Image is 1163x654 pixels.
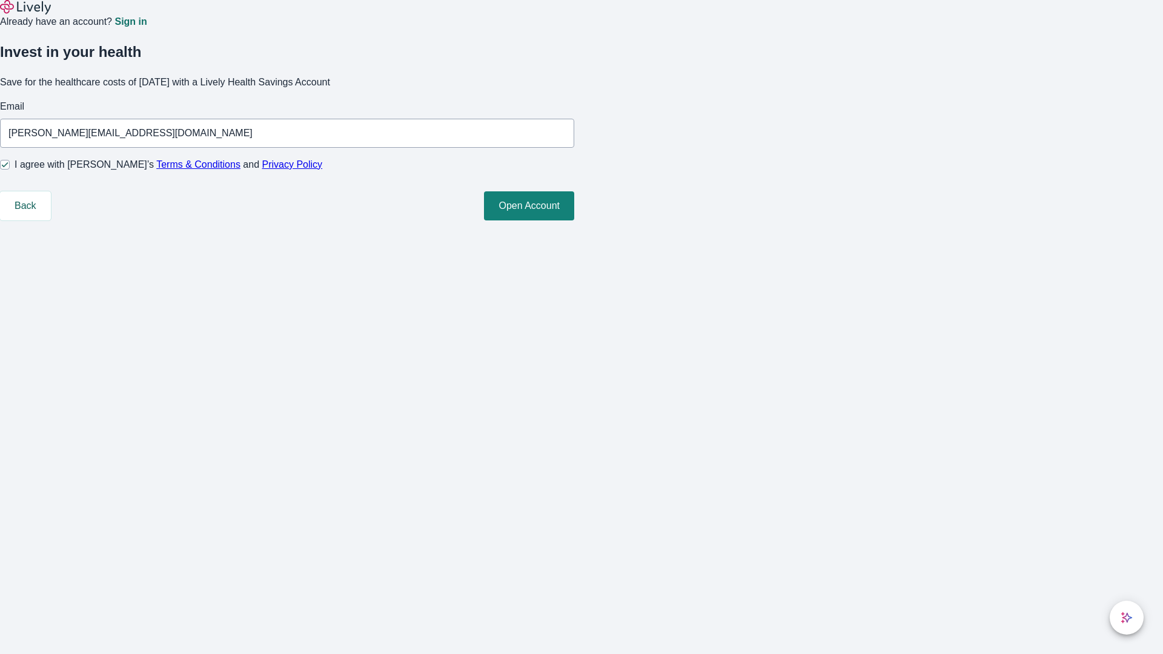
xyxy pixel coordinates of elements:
button: chat [1110,601,1144,635]
a: Terms & Conditions [156,159,240,170]
span: I agree with [PERSON_NAME]’s and [15,157,322,172]
svg: Lively AI Assistant [1121,612,1133,624]
a: Privacy Policy [262,159,323,170]
a: Sign in [114,17,147,27]
button: Open Account [484,191,574,220]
